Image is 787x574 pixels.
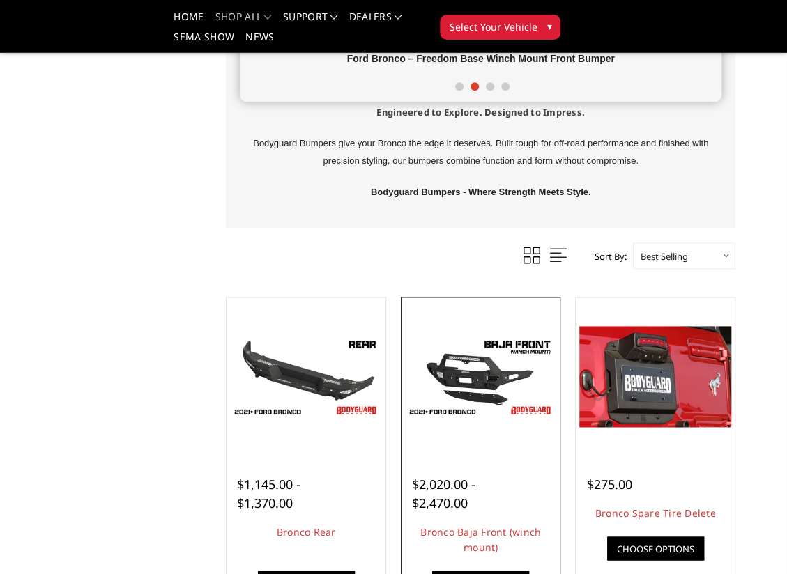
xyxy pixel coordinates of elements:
[579,326,731,427] img: Bronco Spare Tire Delete
[595,506,716,519] a: Bronco Spare Tire Delete
[240,45,721,73] div: Ford Bronco – Freedom Base Winch Mount Front Bumper
[245,32,274,52] a: News
[405,301,557,453] a: Bodyguard Ford Bronco Bronco Baja Front (winch mount)
[449,20,537,34] span: Select Your Vehicle
[283,12,338,32] a: Support
[376,106,585,118] span: Engineered to Explore. Designed to Impress.
[579,301,731,453] a: Bronco Spare Tire Delete Bronco Spare Tire Delete
[587,246,627,267] label: Sort By:
[253,138,708,166] span: Bodyguard Bumpers give your Bronco the edge it deserves. Built tough for off-road performance and...
[230,334,382,419] img: Bronco Rear
[349,12,402,32] a: Dealers
[405,334,557,419] img: Bodyguard Ford Bronco
[215,12,272,32] a: shop all
[371,187,591,197] span: Bodyguard Bumpers - Where Strength Meets Style.
[230,301,382,453] a: Bronco Rear Shown with optional bolt-on end caps
[547,19,551,33] span: ▾
[717,507,787,574] iframe: Chat Widget
[174,12,204,32] a: Home
[420,525,541,553] a: Bronco Baja Front (winch mount)
[440,15,560,40] button: Select Your Vehicle
[412,475,475,511] span: $2,020.00 - $2,470.00
[586,475,632,492] span: $275.00
[174,32,234,52] a: SEMA Show
[607,536,704,560] a: Choose Options
[237,475,300,511] span: $1,145.00 - $1,370.00
[277,525,336,538] a: Bronco Rear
